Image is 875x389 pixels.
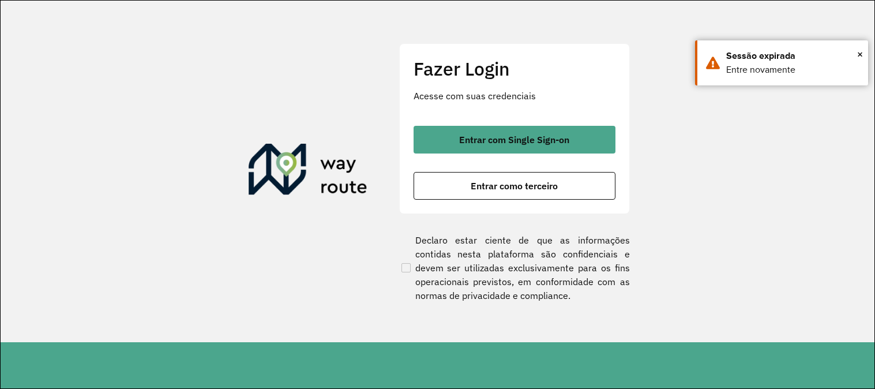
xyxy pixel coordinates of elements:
div: Sessão expirada [726,49,859,63]
span: Entrar como terceiro [471,181,558,190]
img: Roteirizador AmbevTech [249,144,367,199]
span: × [857,46,863,63]
button: Close [857,46,863,63]
span: Entrar com Single Sign-on [459,135,569,144]
h2: Fazer Login [414,58,615,80]
button: button [414,172,615,200]
p: Acesse com suas credenciais [414,89,615,103]
div: Entre novamente [726,63,859,77]
button: button [414,126,615,154]
label: Declaro estar ciente de que as informações contidas nesta plataforma são confidenciais e devem se... [399,233,630,302]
